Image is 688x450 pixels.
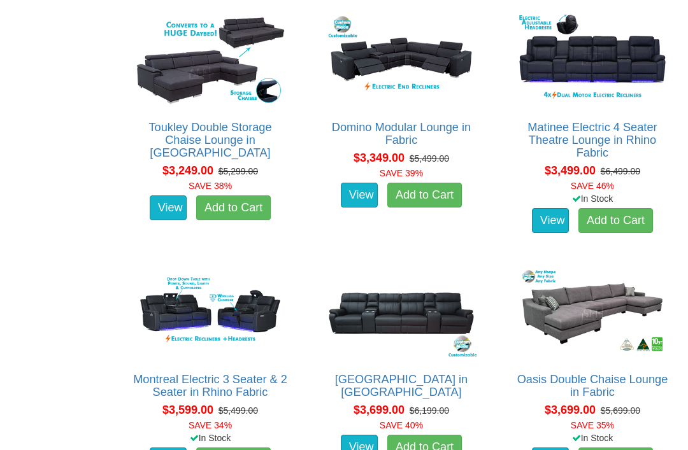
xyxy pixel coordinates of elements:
[545,404,596,416] span: $3,699.00
[410,405,449,416] del: $6,199.00
[189,181,232,191] font: SAVE 38%
[380,420,423,430] font: SAVE 40%
[354,151,405,164] span: $3,349.00
[504,432,681,444] div: In Stock
[122,432,299,444] div: In Stock
[332,121,471,146] a: Domino Modular Lounge in Fabric
[131,11,289,108] img: Toukley Double Storage Chaise Lounge in Fabric
[335,373,468,398] a: [GEOGRAPHIC_DATA] in [GEOGRAPHIC_DATA]
[513,11,671,108] img: Matinee Electric 4 Seater Theatre Lounge in Rhino Fabric
[387,183,462,208] a: Add to Cart
[341,183,378,208] a: View
[410,153,449,164] del: $5,499.00
[133,373,287,398] a: Montreal Electric 3 Seater & 2 Seater in Rhino Fabric
[131,263,289,360] img: Montreal Electric 3 Seater & 2 Seater in Rhino Fabric
[571,181,614,191] font: SAVE 46%
[162,164,213,177] span: $3,249.00
[148,121,271,159] a: Toukley Double Storage Chaise Lounge in [GEOGRAPHIC_DATA]
[189,420,232,430] font: SAVE 34%
[517,373,668,398] a: Oasis Double Chaise Lounge in Fabric
[219,166,258,176] del: $5,299.00
[513,263,671,360] img: Oasis Double Chaise Lounge in Fabric
[196,195,271,221] a: Add to Cart
[545,164,596,177] span: $3,499.00
[532,208,569,234] a: View
[601,405,640,416] del: $5,699.00
[322,11,480,108] img: Domino Modular Lounge in Fabric
[162,404,213,416] span: $3,599.00
[571,420,614,430] font: SAVE 35%
[380,168,423,178] font: SAVE 39%
[578,208,653,234] a: Add to Cart
[150,195,187,221] a: View
[527,121,657,159] a: Matinee Electric 4 Seater Theatre Lounge in Rhino Fabric
[322,263,480,360] img: Denver Theatre Lounge in Fabric
[504,192,681,205] div: In Stock
[354,404,405,416] span: $3,699.00
[601,166,640,176] del: $6,499.00
[219,405,258,416] del: $5,499.00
